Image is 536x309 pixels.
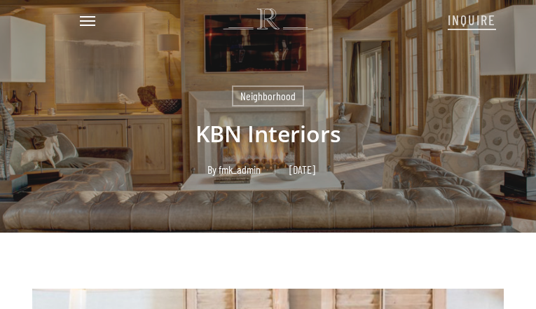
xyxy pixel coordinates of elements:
a: INQUIRE [448,4,496,34]
span: By [207,165,217,174]
span: [DATE] [275,165,329,174]
h1: KBN Interiors [32,107,504,161]
a: Neighborhood [232,85,304,107]
span: INQUIRE [448,11,496,28]
a: fmk_admin [219,163,261,176]
a: Navigation Menu [80,14,95,28]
